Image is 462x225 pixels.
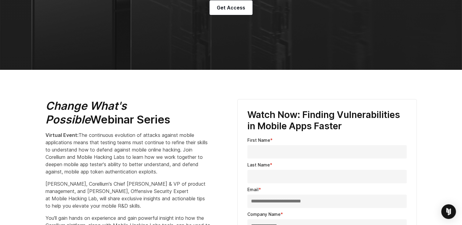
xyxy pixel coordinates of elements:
[209,0,253,15] a: Get Access
[45,132,78,138] strong: Virtual Event:
[247,162,270,167] span: Last Name
[45,132,208,175] span: The continuous evolution of attacks against mobile applications means that testing teams must con...
[45,99,127,126] em: Change What's Possible
[441,204,456,219] div: Open Intercom Messenger
[247,212,281,217] span: Company Name
[217,4,245,11] span: Get Access
[247,109,407,132] h3: Watch Now: Finding Vulnerabilities in Mobile Apps Faster
[45,181,206,209] span: [PERSON_NAME], Corellium's Chief [PERSON_NAME] & VP of product management, and [PERSON_NAME], Off...
[247,137,270,143] span: First Name
[45,99,210,127] h2: Webinar Series
[247,187,259,192] span: Email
